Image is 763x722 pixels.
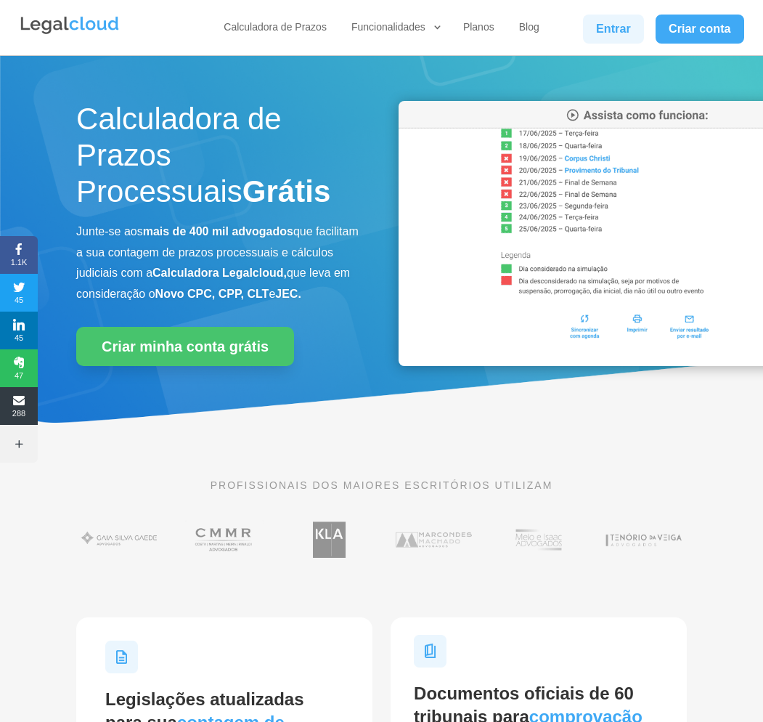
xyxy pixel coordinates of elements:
strong: Grátis [242,174,330,208]
a: Funcionalidades [347,20,443,39]
a: Entrar [583,15,644,44]
img: Ícone Legislações [105,641,138,673]
h1: Calculadora de Prazos Processuais [76,101,364,218]
a: Criar minha conta grátis [76,327,294,366]
img: Costa Martins Meira Rinaldi Advogados [181,516,267,564]
a: Blog [515,20,544,39]
img: Tenório da Veiga Advogados [600,516,687,564]
img: Ícone Documentos para Tempestividade [414,635,446,668]
img: Marcondes Machado Advogados utilizam a Legalcloud [391,516,477,564]
a: Criar conta [656,15,744,44]
p: Junte-se aos que facilitam a sua contagem de prazos processuais e cálculos judiciais com a que le... [76,222,364,305]
img: Legalcloud Logo [19,15,121,36]
a: Calculadora de Prazos [219,20,331,39]
img: Gaia Silva Gaede Advogados Associados [76,516,163,564]
a: Planos [459,20,499,39]
b: JEC. [275,288,301,300]
img: Profissionais do escritório Melo e Isaac Advogados utilizam a Legalcloud [495,516,582,564]
b: Novo CPC, CPP, CLT [155,288,269,300]
img: Koury Lopes Advogados [286,516,372,564]
b: Calculadora Legalcloud, [152,267,287,279]
b: mais de 400 mil advogados [143,225,293,238]
a: Logo da Legalcloud [19,26,121,38]
p: PROFISSIONAIS DOS MAIORES ESCRITÓRIOS UTILIZAM [76,477,687,493]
